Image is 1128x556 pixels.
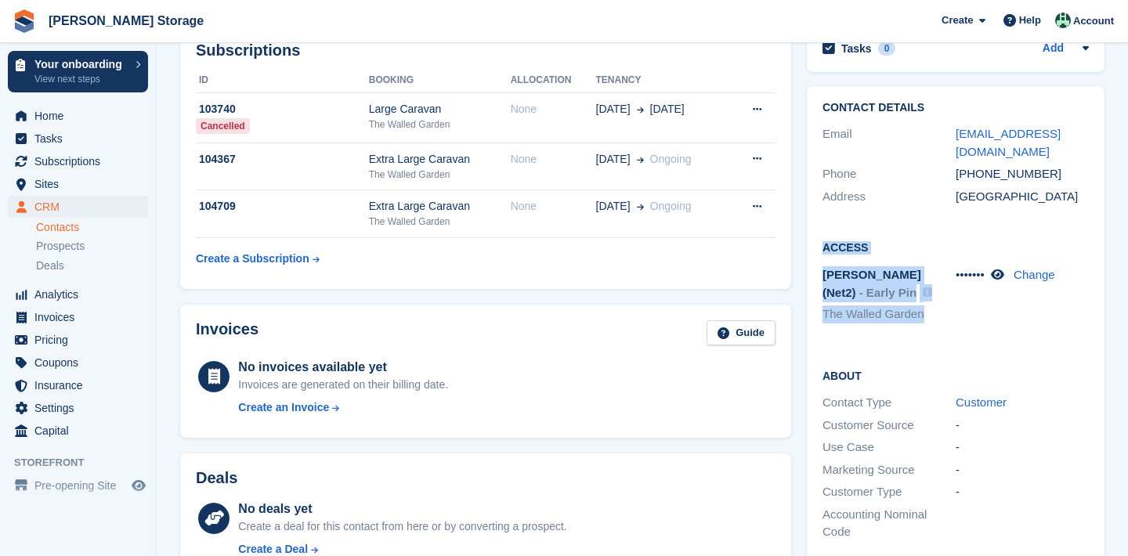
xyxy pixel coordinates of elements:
span: Settings [34,397,128,419]
a: menu [8,420,148,442]
div: Create a Subscription [196,251,309,267]
a: Guide [707,320,775,346]
img: Nicholas Pain [1055,13,1071,28]
div: Create a deal for this contact from here or by converting a prospect. [238,518,566,535]
span: Create [942,13,973,28]
span: Storefront [14,455,156,471]
span: [DATE] [596,101,631,117]
span: [DATE] [650,101,685,117]
th: Tenancy [596,68,730,93]
span: Deals [36,258,64,273]
span: Home [34,105,128,127]
span: Help [1019,13,1041,28]
a: [EMAIL_ADDRESS][DOMAIN_NAME] [956,127,1061,158]
span: [PERSON_NAME] (Net2) [822,268,921,299]
a: menu [8,397,148,419]
div: Use Case [822,439,956,457]
div: The Walled Garden [369,117,511,132]
span: Sites [34,173,128,195]
a: Customer [956,395,1007,409]
span: Prospects [36,239,85,254]
span: - Early Pin [859,286,916,299]
a: Create a Subscription [196,244,320,273]
a: menu [8,105,148,127]
a: Contacts [36,220,148,235]
div: Invoices are generated on their billing date. [238,377,448,393]
span: Tasks [34,128,128,150]
a: Your onboarding View next steps [8,51,148,92]
h2: Access [822,239,1089,255]
h2: Tasks [841,42,872,56]
div: - [956,417,1089,435]
h2: Deals [196,469,237,487]
a: menu [8,329,148,351]
h2: Invoices [196,320,258,346]
h2: Subscriptions [196,42,775,60]
div: Large Caravan [369,101,511,117]
p: Your onboarding [34,59,128,70]
div: - [956,439,1089,457]
a: menu [8,352,148,374]
a: menu [8,150,148,172]
a: Create an Invoice [238,399,448,416]
span: Account [1073,13,1114,29]
a: menu [8,374,148,396]
span: ••••••• [956,268,985,281]
li: The Walled Garden [822,305,956,323]
h2: Contact Details [822,102,1089,114]
th: Booking [369,68,511,93]
span: Capital [34,420,128,442]
th: Allocation [511,68,596,93]
h2: About [822,367,1089,383]
a: Prospects [36,238,148,255]
span: Ongoing [650,153,692,165]
a: [PERSON_NAME] Storage [42,8,210,34]
span: Pricing [34,329,128,351]
div: 0 [878,42,896,56]
th: ID [196,68,369,93]
div: [GEOGRAPHIC_DATA] [956,188,1089,206]
span: Coupons [34,352,128,374]
a: menu [8,475,148,496]
a: Deals [36,258,148,274]
div: Contact Type [822,394,956,412]
span: [DATE] [596,198,631,215]
a: menu [8,306,148,328]
div: Marketing Source [822,461,956,479]
span: CRM [34,196,128,218]
div: Email [822,125,956,161]
div: Create an Invoice [238,399,329,416]
div: Address [822,188,956,206]
span: Pre-opening Site [34,475,128,496]
div: Customer Source [822,417,956,435]
a: Add [1043,40,1064,58]
div: Accounting Nominal Code [822,506,956,541]
span: Ongoing [650,200,692,212]
div: Extra Large Caravan [369,198,511,215]
a: menu [8,283,148,305]
div: - [956,483,1089,501]
a: Preview store [129,476,148,495]
div: 104367 [196,151,369,168]
div: None [511,198,596,215]
div: No deals yet [238,500,566,518]
div: - [956,461,1089,479]
p: View next steps [34,72,128,86]
img: icon-info-grey-7440780725fd019a000dd9b08b2336e03edf1995a4989e88bcd33f0948082b44.svg [923,287,932,297]
div: Phone [822,165,956,183]
div: The Walled Garden [369,168,511,182]
div: 103740 [196,101,369,117]
div: None [511,151,596,168]
span: Subscriptions [34,150,128,172]
a: Change [1014,268,1055,281]
div: The Walled Garden [369,215,511,229]
span: [DATE] [596,151,631,168]
div: Cancelled [196,118,250,134]
div: None [511,101,596,117]
span: Invoices [34,306,128,328]
div: No invoices available yet [238,358,448,377]
a: menu [8,128,148,150]
span: Insurance [34,374,128,396]
div: 104709 [196,198,369,215]
img: stora-icon-8386f47178a22dfd0bd8f6a31ec36ba5ce8667c1dd55bd0f319d3a0aa187defe.svg [13,9,36,33]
